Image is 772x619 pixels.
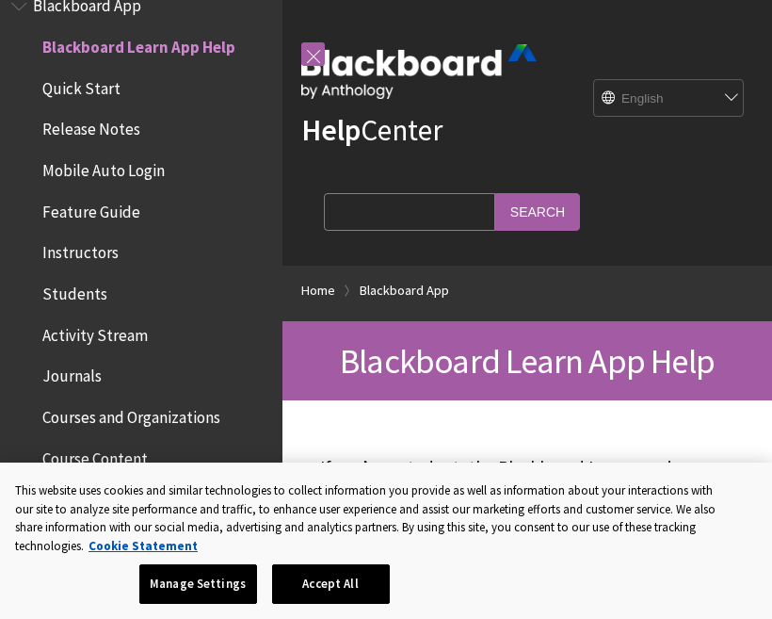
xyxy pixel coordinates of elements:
a: Home [301,279,335,302]
p: If you’re a student, the Blackboard Learn app is designed especially for you to view content and ... [320,455,734,603]
span: Students [42,278,107,303]
span: Journals [42,361,102,386]
span: Blackboard Learn App Help [42,31,235,57]
span: Course Content [42,443,148,468]
select: Site Language Selector [594,80,745,118]
button: Manage Settings [139,564,257,604]
div: This website uses cookies and similar technologies to collect information you provide as well as ... [15,481,718,555]
span: Mobile Auto Login [42,155,165,180]
span: Quick Start [42,73,121,98]
button: Accept All [272,564,390,604]
span: Release Notes [42,114,140,139]
span: Courses and Organizations [42,401,220,427]
span: Blackboard Learn App Help [340,339,715,383]
span: Feature Guide [42,196,140,221]
span: Instructors [42,237,119,263]
a: More information about your privacy, opens in a new tab [88,538,198,554]
strong: Help [301,111,361,149]
img: Blackboard by Anthology [301,44,537,99]
input: Search [495,193,580,230]
a: Blackboard App [360,279,449,302]
a: HelpCenter [301,111,442,149]
span: Activity Stream [42,319,148,345]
